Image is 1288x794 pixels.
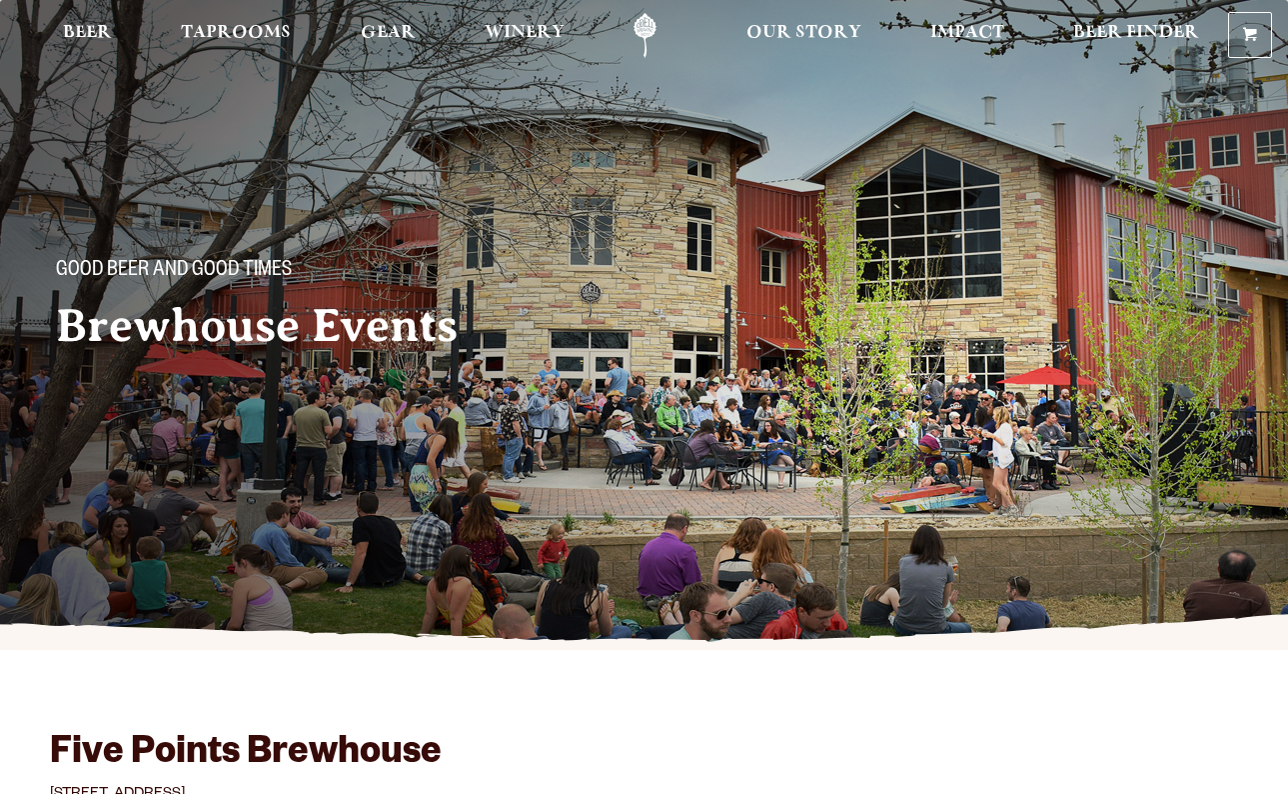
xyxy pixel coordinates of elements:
a: Gear [348,13,429,58]
a: Odell Home [608,13,682,58]
a: Winery [472,13,578,58]
span: Winery [485,25,565,41]
span: Gear [361,25,416,41]
span: Beer [63,25,112,41]
a: Impact [917,13,1017,58]
a: Our Story [733,13,874,58]
a: Beer [50,13,125,58]
h3: Five Points Brewhouse [50,730,442,783]
span: Taprooms [181,25,291,41]
span: Impact [930,25,1004,41]
a: Taprooms [168,13,304,58]
h2: Brewhouse Events [56,301,679,351]
span: Our Story [746,25,861,41]
span: Good Beer and Good Times [56,259,292,285]
span: Beer Finder [1073,25,1199,41]
a: Beer Finder [1060,13,1212,58]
